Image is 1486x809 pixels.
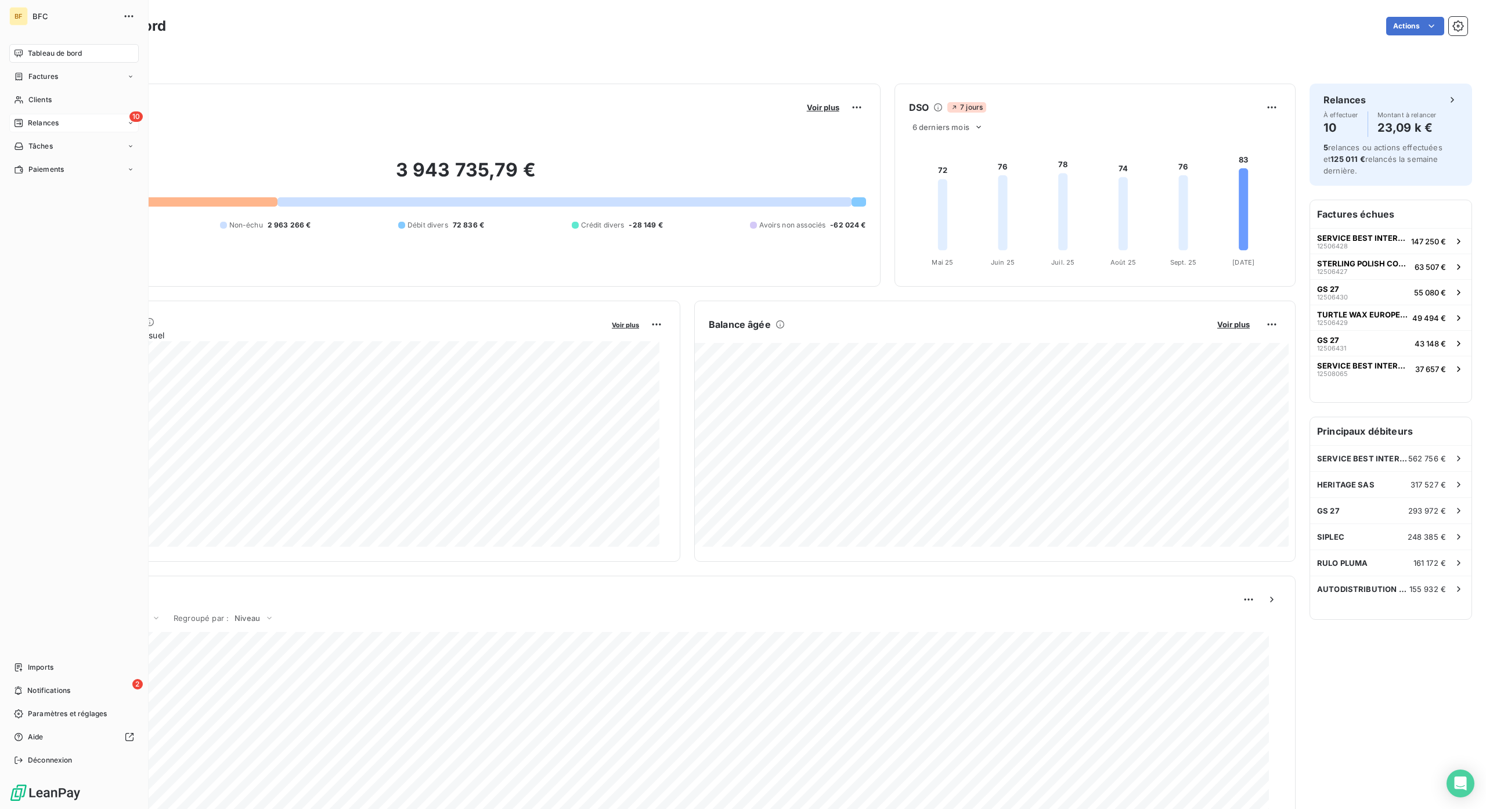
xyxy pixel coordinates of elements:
button: SERVICE BEST INTERNATIONAL12506428147 250 € [1310,228,1471,254]
h6: Principaux débiteurs [1310,417,1471,445]
tspan: Sept. 25 [1170,258,1196,266]
span: HERITAGE SAS [1317,480,1375,489]
button: TURTLE WAX EUROPE LIMITED1250642949 494 € [1310,305,1471,330]
span: 2 [132,679,143,689]
span: SIPLEC [1317,532,1344,541]
h2: 3 943 735,79 € [66,158,866,193]
span: 12506430 [1317,294,1348,301]
h6: Factures échues [1310,200,1471,228]
span: RULO PLUMA [1317,558,1368,568]
span: 2 963 266 € [268,220,311,230]
span: 248 385 € [1408,532,1446,541]
span: Paiements [28,164,64,175]
h6: Balance âgée [709,317,771,331]
span: Factures [28,71,58,82]
span: 72 836 € [453,220,484,230]
span: 6 derniers mois [912,122,969,132]
button: SERVICE BEST INTERNATIONAL1250806537 657 € [1310,356,1471,381]
span: 10 [129,111,143,122]
button: Voir plus [1214,319,1253,330]
tspan: Août 25 [1110,258,1135,266]
button: Actions [1386,17,1444,35]
span: 161 172 € [1413,558,1446,568]
h4: 23,09 k € [1377,118,1437,137]
span: -28 149 € [629,220,662,230]
span: Voir plus [807,103,839,112]
h4: 10 [1323,118,1358,137]
span: Déconnexion [28,755,73,765]
button: Voir plus [608,319,643,330]
h6: DSO [909,100,929,114]
span: Paramètres et réglages [28,709,107,719]
span: SERVICE BEST INTERNATIONAL [1317,361,1411,370]
span: 12506428 [1317,243,1348,250]
span: Voir plus [612,321,639,329]
span: Imports [28,662,53,673]
span: SERVICE BEST INTERNATIONAL [1317,233,1406,243]
span: 37 657 € [1415,364,1446,374]
span: relances ou actions effectuées et relancés la semaine dernière. [1323,143,1442,175]
tspan: Juin 25 [991,258,1015,266]
span: 12508065 [1317,370,1348,377]
span: 317 527 € [1411,480,1446,489]
div: BF [9,7,28,26]
span: 55 080 € [1414,288,1446,297]
button: STERLING POLISH COMPANY A/S1250642763 507 € [1310,254,1471,279]
span: TURTLE WAX EUROPE LIMITED [1317,310,1408,319]
span: Relances [28,118,59,128]
span: STERLING POLISH COMPANY A/S [1317,259,1410,268]
tspan: [DATE] [1232,258,1254,266]
span: -62 024 € [830,220,865,230]
span: GS 27 [1317,506,1340,515]
span: 49 494 € [1412,313,1446,323]
span: GS 27 [1317,335,1339,345]
span: 43 148 € [1415,339,1446,348]
tspan: Mai 25 [932,258,953,266]
span: Tâches [28,141,53,151]
h6: Relances [1323,93,1366,107]
span: À effectuer [1323,111,1358,118]
span: Clients [28,95,52,105]
img: Logo LeanPay [9,783,81,802]
span: 125 011 € [1330,154,1365,164]
span: Montant à relancer [1377,111,1437,118]
span: Niveau [235,613,260,623]
span: 155 932 € [1409,584,1446,594]
span: Aide [28,732,44,742]
span: 147 250 € [1411,237,1446,246]
span: SERVICE BEST INTERNATIONAL [1317,454,1408,463]
span: Crédit divers [581,220,625,230]
button: GS 271250643055 080 € [1310,279,1471,305]
span: 562 756 € [1408,454,1446,463]
span: 12506427 [1317,268,1347,275]
button: GS 271250643143 148 € [1310,330,1471,356]
span: Voir plus [1217,320,1250,329]
span: 63 507 € [1415,262,1446,272]
span: GS 27 [1317,284,1339,294]
button: Voir plus [803,102,843,113]
span: Débit divers [407,220,448,230]
span: 12506429 [1317,319,1348,326]
span: Tableau de bord [28,48,82,59]
span: Notifications [27,685,70,696]
tspan: Juil. 25 [1051,258,1074,266]
span: Regroupé par : [174,613,229,623]
span: BFC [33,12,116,21]
span: 7 jours [947,102,986,113]
span: 293 972 € [1408,506,1446,515]
span: AUTODISTRIBUTION SAS [1317,584,1409,594]
a: Aide [9,728,139,746]
span: Non-échu [229,220,263,230]
span: 12506431 [1317,345,1346,352]
span: 5 [1323,143,1328,152]
span: Avoirs non associés [759,220,825,230]
div: Open Intercom Messenger [1447,770,1474,797]
span: Chiffre d'affaires mensuel [66,329,604,341]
